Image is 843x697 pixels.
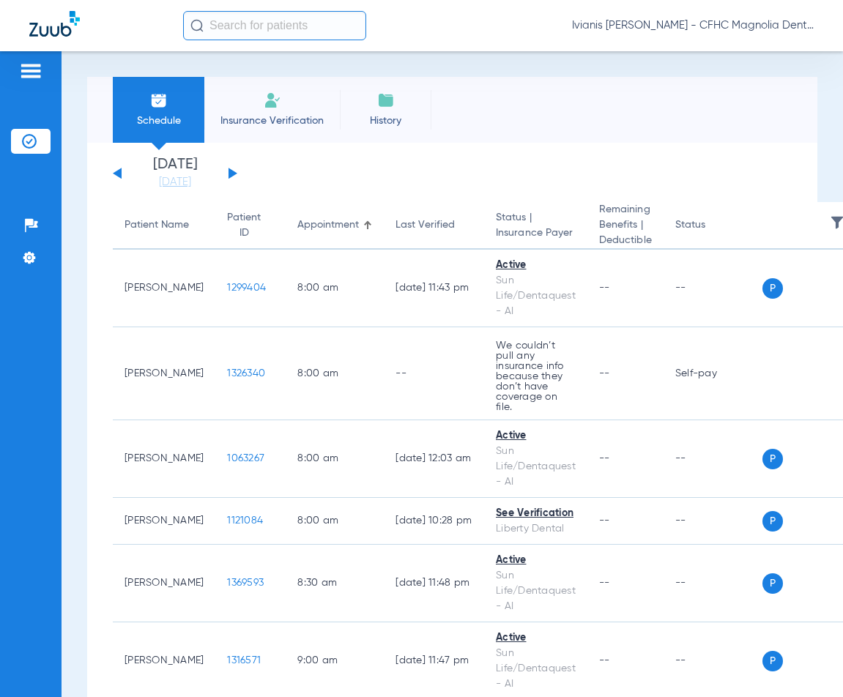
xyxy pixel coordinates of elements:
[762,449,783,469] span: P
[762,511,783,532] span: P
[664,545,762,622] td: --
[227,210,274,241] div: Patient ID
[29,11,80,37] img: Zuub Logo
[215,113,329,128] span: Insurance Verification
[125,217,204,233] div: Patient Name
[496,521,576,537] div: Liberty Dental
[587,202,664,250] th: Remaining Benefits |
[664,420,762,498] td: --
[496,553,576,568] div: Active
[131,157,219,190] li: [DATE]
[19,62,42,80] img: hamburger-icon
[227,655,261,666] span: 1316571
[496,225,576,241] span: Insurance Payer
[297,217,372,233] div: Appointment
[599,368,610,379] span: --
[664,202,762,250] th: Status
[762,278,783,299] span: P
[113,498,215,545] td: [PERSON_NAME]
[395,217,455,233] div: Last Verified
[227,283,266,293] span: 1299404
[664,498,762,545] td: --
[496,506,576,521] div: See Verification
[227,453,264,463] span: 1063267
[227,368,265,379] span: 1326340
[599,655,610,666] span: --
[131,175,219,190] a: [DATE]
[384,250,484,327] td: [DATE] 11:43 PM
[113,545,215,622] td: [PERSON_NAME]
[762,573,783,594] span: P
[227,210,261,241] div: Patient ID
[572,18,814,33] span: Ivianis [PERSON_NAME] - CFHC Magnolia Dental
[496,273,576,319] div: Sun Life/Dentaquest - AI
[599,515,610,526] span: --
[227,578,264,588] span: 1369593
[286,250,384,327] td: 8:00 AM
[395,217,472,233] div: Last Verified
[297,217,359,233] div: Appointment
[124,113,193,128] span: Schedule
[264,92,281,109] img: Manual Insurance Verification
[496,646,576,692] div: Sun Life/Dentaquest - AI
[286,545,384,622] td: 8:30 AM
[286,327,384,420] td: 8:00 AM
[113,420,215,498] td: [PERSON_NAME]
[599,453,610,463] span: --
[496,340,576,412] p: We couldn’t pull any insurance info because they don’t have coverage on file.
[496,630,576,646] div: Active
[286,420,384,498] td: 8:00 AM
[599,233,652,248] span: Deductible
[183,11,366,40] input: Search for patients
[351,113,420,128] span: History
[286,498,384,545] td: 8:00 AM
[125,217,189,233] div: Patient Name
[384,545,484,622] td: [DATE] 11:48 PM
[227,515,263,526] span: 1121084
[496,568,576,614] div: Sun Life/Dentaquest - AI
[113,327,215,420] td: [PERSON_NAME]
[190,19,204,32] img: Search Icon
[664,250,762,327] td: --
[384,420,484,498] td: [DATE] 12:03 AM
[762,651,783,671] span: P
[384,327,484,420] td: --
[496,444,576,490] div: Sun Life/Dentaquest - AI
[496,428,576,444] div: Active
[664,327,762,420] td: Self-pay
[599,283,610,293] span: --
[150,92,168,109] img: Schedule
[484,202,587,250] th: Status |
[496,258,576,273] div: Active
[384,498,484,545] td: [DATE] 10:28 PM
[599,578,610,588] span: --
[377,92,395,109] img: History
[113,250,215,327] td: [PERSON_NAME]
